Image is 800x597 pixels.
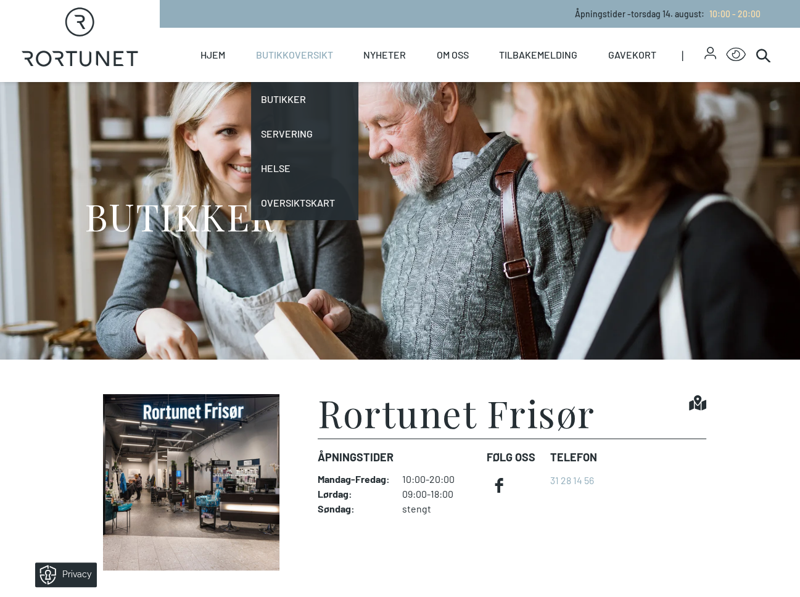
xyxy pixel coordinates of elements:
[487,473,511,498] a: facebook
[251,186,359,220] a: Oversiktskart
[709,9,761,19] span: 10:00 - 20:00
[12,558,113,591] iframe: Manage Preferences
[318,488,390,500] dt: Lørdag :
[318,449,477,466] dt: Åpningstider
[200,28,225,82] a: Hjem
[608,28,656,82] a: Gavekort
[402,473,477,485] dd: 10:00-20:00
[363,28,406,82] a: Nyheter
[437,28,469,82] a: Om oss
[550,474,594,486] a: 31 28 14 56
[402,488,477,500] dd: 09:00-18:00
[499,28,577,82] a: Tilbakemelding
[726,45,746,65] button: Open Accessibility Menu
[575,7,761,20] p: Åpningstider - torsdag 14. august :
[402,503,477,515] dd: stengt
[251,82,359,117] a: Butikker
[318,473,390,485] dt: Mandag - Fredag :
[251,117,359,151] a: Servering
[487,449,540,466] dt: FØLG OSS
[550,449,597,466] dt: Telefon
[251,151,359,186] a: Helse
[704,9,761,19] a: 10:00 - 20:00
[682,28,704,82] span: |
[318,394,595,431] h1: Rortunet Frisør
[256,28,333,82] a: Butikkoversikt
[318,503,390,515] dt: Søndag :
[85,193,275,239] h1: BUTIKKER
